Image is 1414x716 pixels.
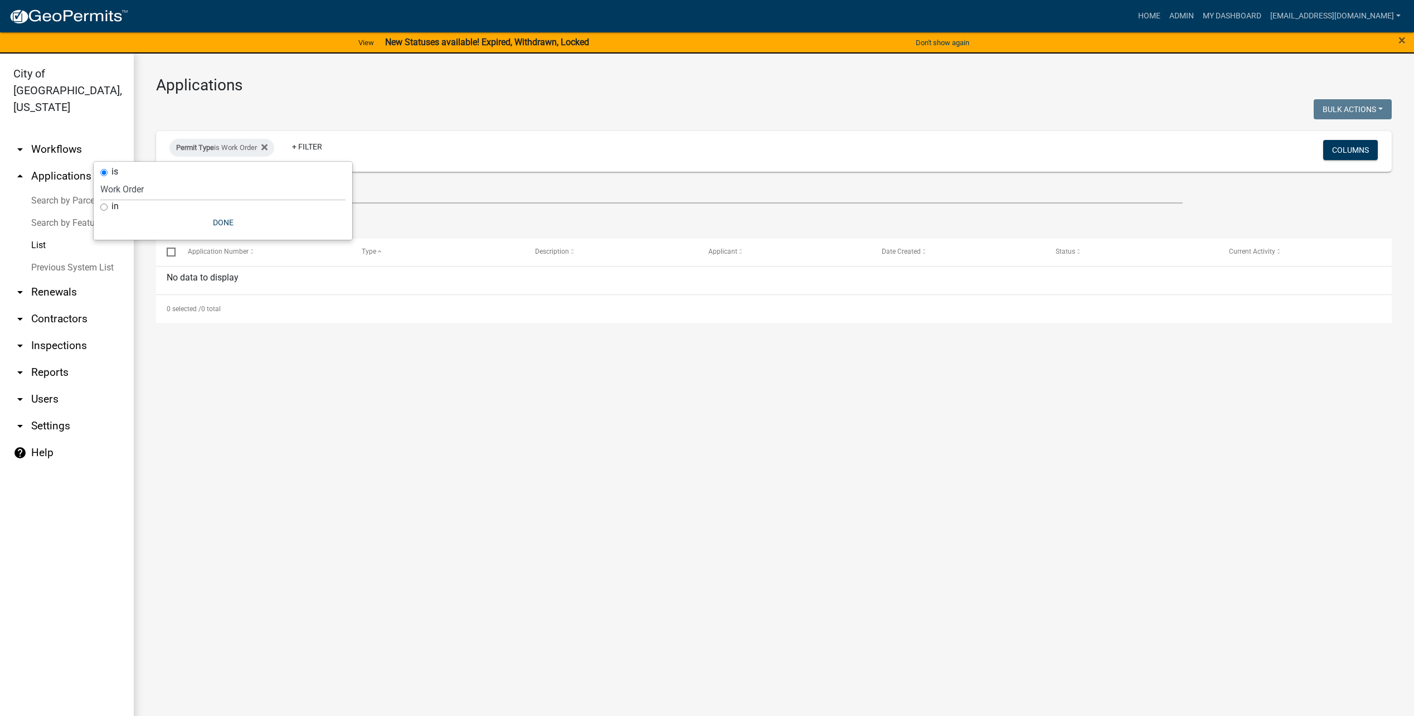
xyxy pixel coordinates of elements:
button: Done [100,212,346,233]
datatable-header-cell: Type [351,239,524,265]
span: 0 selected / [167,305,201,313]
h3: Applications [156,76,1392,95]
button: Columns [1323,140,1378,160]
datatable-header-cell: Description [524,239,698,265]
button: Close [1398,33,1406,47]
a: Home [1134,6,1165,27]
i: arrow_drop_down [13,419,27,433]
strong: New Statuses available! Expired, Withdrawn, Locked [385,37,589,47]
datatable-header-cell: Status [1045,239,1218,265]
i: arrow_drop_down [13,143,27,156]
i: arrow_drop_up [13,170,27,183]
span: Date Created [882,248,921,255]
label: in [111,202,119,211]
div: 0 total [156,295,1392,323]
i: arrow_drop_down [13,286,27,299]
i: arrow_drop_down [13,339,27,352]
span: Status [1056,248,1075,255]
datatable-header-cell: Current Activity [1218,239,1392,265]
i: help [13,446,27,459]
div: No data to display [156,267,1392,294]
span: Type [362,248,376,255]
a: + Filter [283,137,331,157]
a: Admin [1165,6,1198,27]
span: Permit Type [176,143,214,152]
span: Current Activity [1229,248,1275,255]
span: × [1398,32,1406,48]
datatable-header-cell: Applicant [698,239,871,265]
div: is Work Order [169,139,274,157]
span: Applicant [708,248,737,255]
button: Bulk Actions [1314,99,1392,119]
datatable-header-cell: Select [156,239,177,265]
a: [EMAIL_ADDRESS][DOMAIN_NAME] [1266,6,1405,27]
button: Don't show again [911,33,974,52]
a: My Dashboard [1198,6,1266,27]
datatable-header-cell: Application Number [177,239,351,265]
input: Search for applications [156,181,1183,204]
i: arrow_drop_down [13,393,27,406]
label: is [111,167,118,176]
a: View [354,33,378,52]
i: arrow_drop_down [13,312,27,326]
span: Application Number [188,248,249,255]
i: arrow_drop_down [13,366,27,379]
datatable-header-cell: Date Created [871,239,1044,265]
span: Description [535,248,569,255]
